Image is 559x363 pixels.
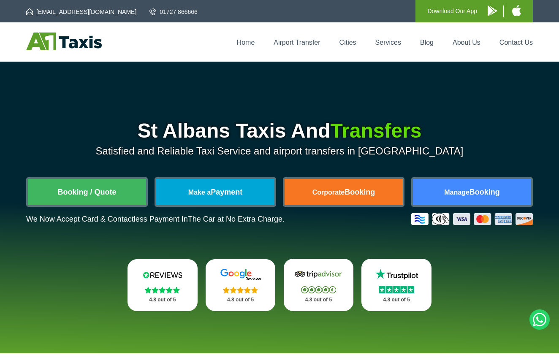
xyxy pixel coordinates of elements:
img: Stars [223,287,258,293]
img: Trustpilot [371,268,422,281]
p: Satisfied and Reliable Taxi Service and airport transfers in [GEOGRAPHIC_DATA] [26,145,533,157]
span: The Car at No Extra Charge. [188,215,285,223]
img: Reviews.io [137,268,188,281]
a: Cities [339,39,356,46]
p: We Now Accept Card & Contactless Payment In [26,215,285,224]
span: Manage [444,189,469,196]
a: [EMAIL_ADDRESS][DOMAIN_NAME] [26,8,136,16]
a: Airport Transfer [274,39,320,46]
a: 01727 866666 [149,8,198,16]
h1: St Albans Taxis And [26,121,533,141]
a: Reviews.io Stars 4.8 out of 5 [128,259,198,311]
span: Make a [188,189,211,196]
p: Download Our App [427,6,477,16]
span: Transfers [330,119,421,142]
a: About Us [453,39,480,46]
a: Services [375,39,401,46]
a: Make aPayment [156,179,274,205]
img: Credit And Debit Cards [411,213,533,225]
a: Tripadvisor Stars 4.8 out of 5 [284,259,354,311]
p: 4.8 out of 5 [293,295,345,305]
a: CorporateBooking [285,179,403,205]
span: Corporate [312,189,345,196]
p: 4.8 out of 5 [137,295,188,305]
img: Google [215,268,266,281]
img: Stars [379,286,414,293]
img: Tripadvisor [293,268,344,281]
p: 4.8 out of 5 [215,295,266,305]
img: A1 Taxis iPhone App [512,5,521,16]
img: Stars [301,286,336,293]
a: Blog [420,39,434,46]
a: Booking / Quote [28,179,146,205]
a: Trustpilot Stars 4.8 out of 5 [361,259,431,311]
img: A1 Taxis St Albans LTD [26,33,102,50]
a: Home [237,39,255,46]
img: Stars [145,287,180,293]
img: A1 Taxis Android App [488,5,497,16]
p: 4.8 out of 5 [371,295,422,305]
a: Google Stars 4.8 out of 5 [206,259,276,311]
a: Contact Us [499,39,533,46]
a: ManageBooking [413,179,531,205]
